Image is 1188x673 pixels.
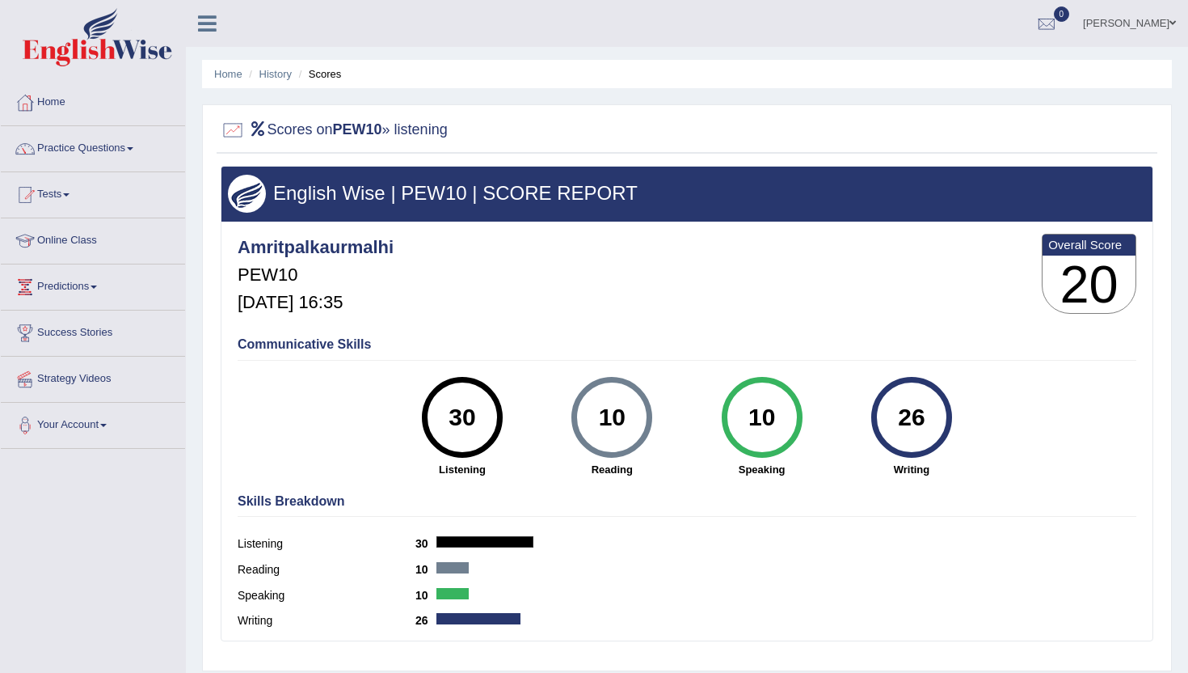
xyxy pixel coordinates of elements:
strong: Writing [845,462,978,477]
b: Overall Score [1048,238,1130,252]
div: 10 [583,383,642,451]
div: 10 [732,383,791,451]
b: PEW10 [333,121,382,138]
strong: Speaking [695,462,828,477]
li: Scores [295,66,342,82]
img: wings.png [228,175,266,213]
a: Online Class [1,218,185,259]
strong: Listening [395,462,529,477]
label: Listening [238,535,415,552]
h4: Amritpalkaurmalhi [238,238,394,257]
a: Practice Questions [1,126,185,167]
a: Success Stories [1,311,185,351]
b: 26 [415,614,436,627]
b: 10 [415,563,436,576]
label: Speaking [238,587,415,604]
h4: Skills Breakdown [238,494,1136,509]
div: 30 [432,383,491,451]
h3: 20 [1043,256,1135,314]
a: Predictions [1,265,185,305]
h3: English Wise | PEW10 | SCORE REPORT [228,183,1146,204]
b: 30 [415,537,436,550]
h2: Scores on » listening [221,118,448,142]
h5: PEW10 [238,265,394,285]
label: Reading [238,561,415,578]
a: Your Account [1,403,185,443]
a: Home [214,68,242,80]
label: Writing [238,612,415,629]
strong: Reading [546,462,679,477]
a: Strategy Videos [1,357,185,397]
b: 10 [415,589,436,602]
a: Tests [1,172,185,213]
h4: Communicative Skills [238,337,1136,352]
div: 26 [882,383,941,451]
span: 0 [1054,6,1070,22]
h5: [DATE] 16:35 [238,293,394,312]
a: Home [1,80,185,121]
a: History [259,68,292,80]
